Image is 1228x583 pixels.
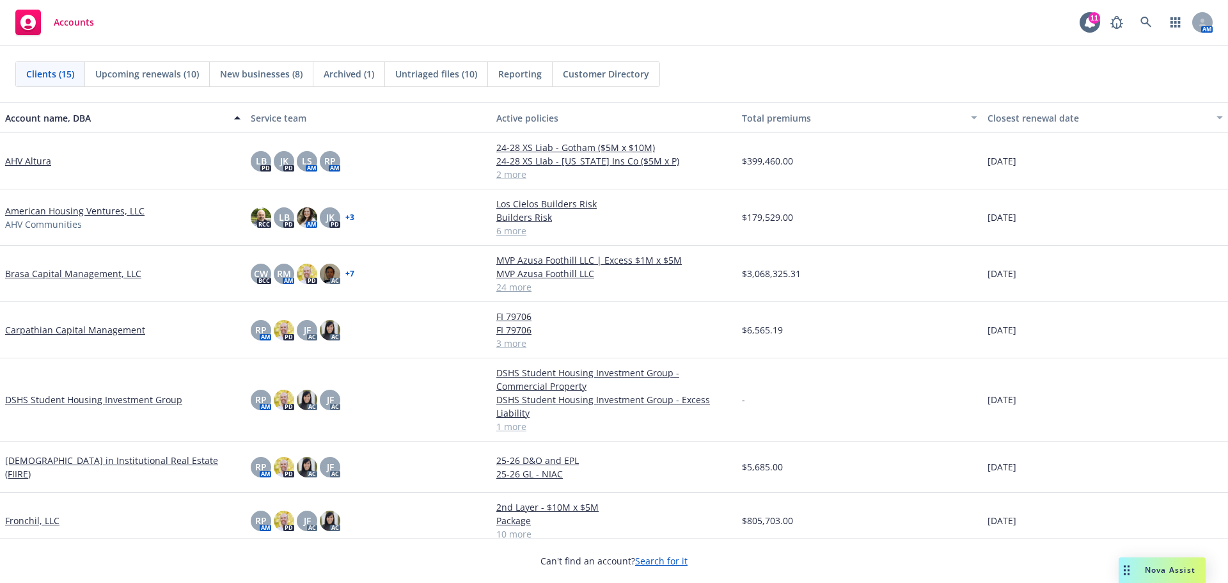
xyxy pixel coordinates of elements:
[304,514,311,527] span: JF
[274,390,294,410] img: photo
[988,323,1016,337] span: [DATE]
[26,67,74,81] span: Clients (15)
[988,111,1209,125] div: Closest renewal date
[496,420,732,433] a: 1 more
[320,264,340,284] img: photo
[5,154,51,168] a: AHV Altura
[988,211,1016,224] span: [DATE]
[742,323,783,337] span: $6,565.19
[345,270,354,278] a: + 7
[5,454,240,481] a: [DEMOGRAPHIC_DATA] in Institutional Real Estate (FIIRE)
[327,393,334,406] span: JF
[496,111,732,125] div: Active policies
[498,67,542,81] span: Reporting
[297,264,317,284] img: photo
[496,393,732,420] a: DSHS Student Housing Investment Group - Excess Liability
[496,197,732,211] a: Los Cielos Builders Risk
[496,224,732,237] a: 6 more
[496,168,732,181] a: 2 more
[304,323,311,337] span: JF
[277,267,291,280] span: RM
[737,102,982,133] button: Total premiums
[256,154,267,168] span: LB
[988,267,1016,280] span: [DATE]
[988,393,1016,406] span: [DATE]
[496,514,732,527] a: Package
[5,267,141,280] a: Brasa Capital Management, LLC
[988,460,1016,474] span: [DATE]
[1089,12,1100,24] div: 11
[327,460,334,474] span: JF
[496,154,732,168] a: 24-28 XS LIab - [US_STATE] Ins Co ($5M x P)
[988,514,1016,527] span: [DATE]
[255,460,267,474] span: RP
[742,154,793,168] span: $399,460.00
[297,207,317,228] img: photo
[255,323,267,337] span: RP
[742,267,801,280] span: $3,068,325.31
[496,366,732,393] a: DSHS Student Housing Investment Group - Commercial Property
[320,511,340,531] img: photo
[5,111,226,125] div: Account name, DBA
[496,454,732,467] a: 25-26 D&O and EPL
[496,323,732,337] a: FI 79706
[274,320,294,340] img: photo
[5,218,82,231] span: AHV Communities
[742,514,793,527] span: $805,703.00
[5,204,145,218] a: American Housing Ventures, LLC
[251,207,271,228] img: photo
[496,211,732,224] a: Builders Risk
[246,102,491,133] button: Service team
[742,211,793,224] span: $179,529.00
[1104,10,1130,35] a: Report a Bug
[302,154,312,168] span: LS
[496,253,732,267] a: MVP Azusa Foothill LLC | Excess $1M x $5M
[320,320,340,340] img: photo
[496,267,732,280] a: MVP Azusa Foothill LLC
[324,154,336,168] span: RP
[742,393,745,406] span: -
[297,457,317,477] img: photo
[274,511,294,531] img: photo
[496,527,732,541] a: 10 more
[5,393,182,406] a: DSHS Student Housing Investment Group
[274,457,294,477] img: photo
[279,211,290,224] span: LB
[54,17,94,28] span: Accounts
[297,390,317,410] img: photo
[1119,557,1135,583] div: Drag to move
[496,500,732,514] a: 2nd Layer - $10M x $5M
[345,214,354,221] a: + 3
[742,460,783,474] span: $5,685.00
[251,111,486,125] div: Service team
[1119,557,1206,583] button: Nova Assist
[280,154,288,168] span: JK
[742,111,963,125] div: Total premiums
[10,4,99,40] a: Accounts
[1133,10,1159,35] a: Search
[496,141,732,154] a: 24-28 XS Liab - Gotham ($5M x $10M)
[1163,10,1188,35] a: Switch app
[5,323,145,337] a: Carpathian Capital Management
[5,514,59,527] a: Fronchil, LLC
[395,67,477,81] span: Untriaged files (10)
[635,555,688,567] a: Search for it
[988,154,1016,168] span: [DATE]
[563,67,649,81] span: Customer Directory
[255,393,267,406] span: RP
[540,554,688,568] span: Can't find an account?
[496,467,732,481] a: 25-26 GL - NIAC
[220,67,303,81] span: New businesses (8)
[326,211,335,224] span: JK
[982,102,1228,133] button: Closest renewal date
[491,102,737,133] button: Active policies
[496,337,732,350] a: 3 more
[496,280,732,294] a: 24 more
[496,310,732,323] a: FI 79706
